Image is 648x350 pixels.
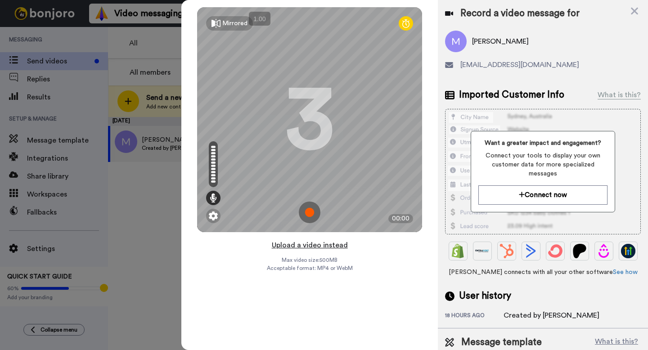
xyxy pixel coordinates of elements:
[285,86,334,153] div: 3
[475,244,490,258] img: Ontraport
[209,211,218,220] img: ic_gear.svg
[461,336,542,349] span: Message template
[572,244,587,258] img: Patreon
[548,244,562,258] img: ConvertKit
[478,139,607,148] span: Want a greater impact and engagement?
[445,312,504,321] div: 18 hours ago
[459,88,564,102] span: Imported Customer Info
[592,336,641,349] button: What is this?
[597,244,611,258] img: Drip
[267,265,353,272] span: Acceptable format: MP4 or WebM
[388,214,413,223] div: 00:00
[621,244,635,258] img: GoHighLevel
[504,310,599,321] div: Created by [PERSON_NAME]
[524,244,538,258] img: ActiveCampaign
[478,185,607,205] button: Connect now
[459,289,511,303] span: User history
[613,269,638,275] a: See how
[478,151,607,178] span: Connect your tools to display your own customer data for more specialized messages
[282,256,337,264] span: Max video size: 500 MB
[598,90,641,100] div: What is this?
[269,239,351,251] button: Upload a video instead
[460,59,579,70] span: [EMAIL_ADDRESS][DOMAIN_NAME]
[445,268,641,277] span: [PERSON_NAME] connects with all your other software
[451,244,465,258] img: Shopify
[299,202,320,223] img: ic_record_start.svg
[499,244,514,258] img: Hubspot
